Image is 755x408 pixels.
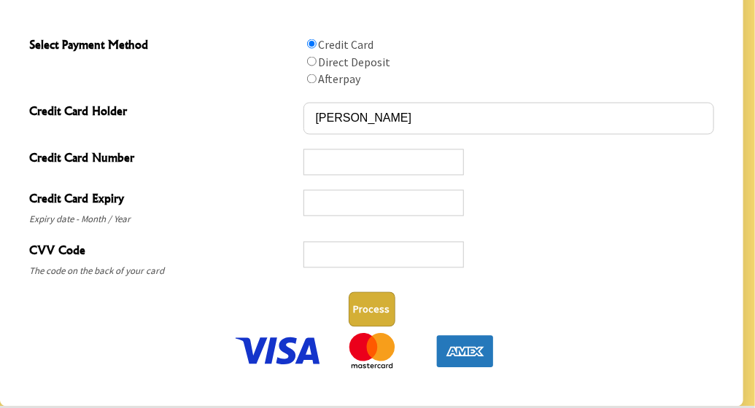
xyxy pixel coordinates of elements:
[303,103,714,135] input: Credit Card Holder
[310,248,457,262] iframe: Secure CVC input frame
[319,55,391,69] label: Direct Deposit
[319,72,361,87] label: Afterpay
[307,39,317,49] input: Select Payment Method
[29,149,296,170] span: Credit Card Number
[29,36,296,57] span: Select Payment Method
[29,242,296,263] span: CVV Code
[233,333,324,369] img: We Accept Visa
[29,103,296,124] span: Credit Card Holder
[307,57,317,66] input: Select Payment Method
[349,292,395,327] button: Process
[326,333,417,369] img: We Accept MasterCard
[319,37,374,52] label: Credit Card
[307,74,317,84] input: Select Payment Method
[310,197,457,211] iframe: Secure expiration date input frame
[29,190,296,211] span: Credit Card Expiry
[29,211,296,229] span: Expiry date - Month / Year
[310,156,457,170] iframe: Secure card number input frame
[29,263,296,280] span: The code on the back of your card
